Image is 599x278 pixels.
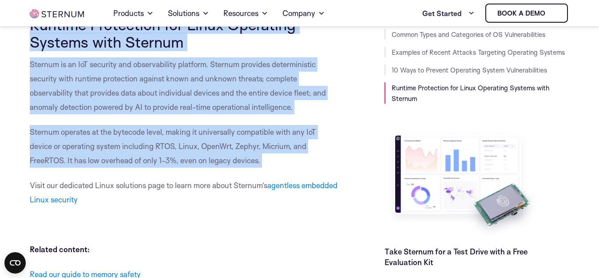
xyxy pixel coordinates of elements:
[549,10,556,17] img: sternum iot
[392,84,549,103] a: Runtime Protection for Linux Operating Systems with Sternum
[392,48,565,56] a: Examples of Recent Attacks Targeting Operating Systems
[30,245,90,254] strong: Related content:
[282,1,325,26] a: Company
[485,4,568,23] a: Book a demo
[30,181,337,204] a: agentless embedded Linux security
[168,1,209,26] a: Solutions
[223,1,268,26] a: Resources
[113,1,154,26] a: Products
[385,247,528,267] a: Take Sternum for a Test Drive with a Free Evaluation Kit
[422,4,475,22] a: Get Started
[4,252,26,274] button: Open CMP widget
[385,129,540,239] img: Take Sternum for a Test Drive with a Free Evaluation Kit
[392,66,547,74] a: 10 Ways to Prevent Operating System Vulnerabilities
[30,178,339,207] p: Visit our dedicated Linux solutions page to learn more about Sternum’s
[392,30,545,39] a: Common Types and Categories of OS Vulnerabilities
[30,9,83,18] img: sternum iot
[30,15,296,51] span: Runtime Protection for Linux Operating Systems with Sternum
[30,60,326,112] span: Sternum is an IoT security and observability platform. Sternum provides deterministic security wi...
[30,127,316,165] span: Sternum operates at the bytecode level, making it universally compatible with any IoT device or o...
